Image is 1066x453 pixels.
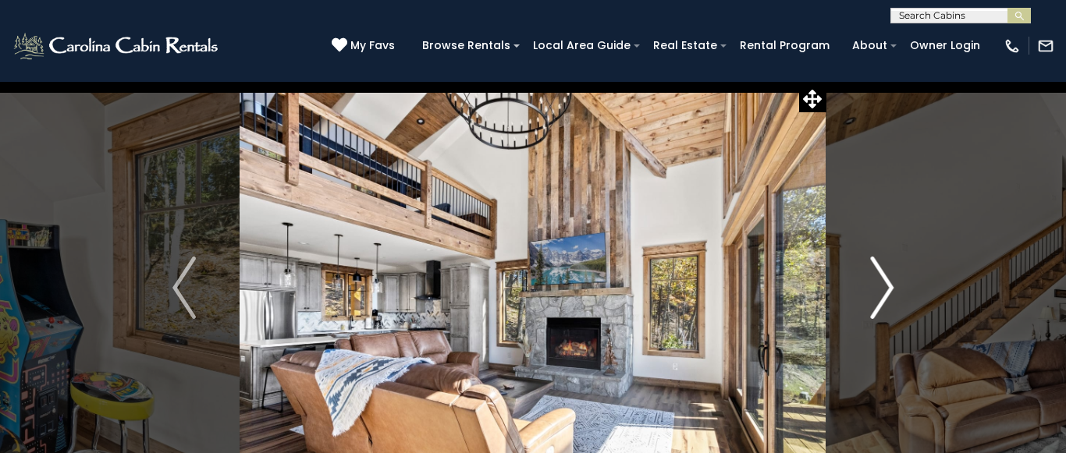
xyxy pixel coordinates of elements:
[332,37,399,55] a: My Favs
[525,34,638,58] a: Local Area Guide
[844,34,895,58] a: About
[902,34,988,58] a: Owner Login
[350,37,395,54] span: My Favs
[12,30,222,62] img: White-1-2.png
[414,34,518,58] a: Browse Rentals
[870,257,894,319] img: arrow
[645,34,725,58] a: Real Estate
[732,34,837,58] a: Rental Program
[172,257,196,319] img: arrow
[1004,37,1021,55] img: phone-regular-white.png
[1037,37,1054,55] img: mail-regular-white.png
